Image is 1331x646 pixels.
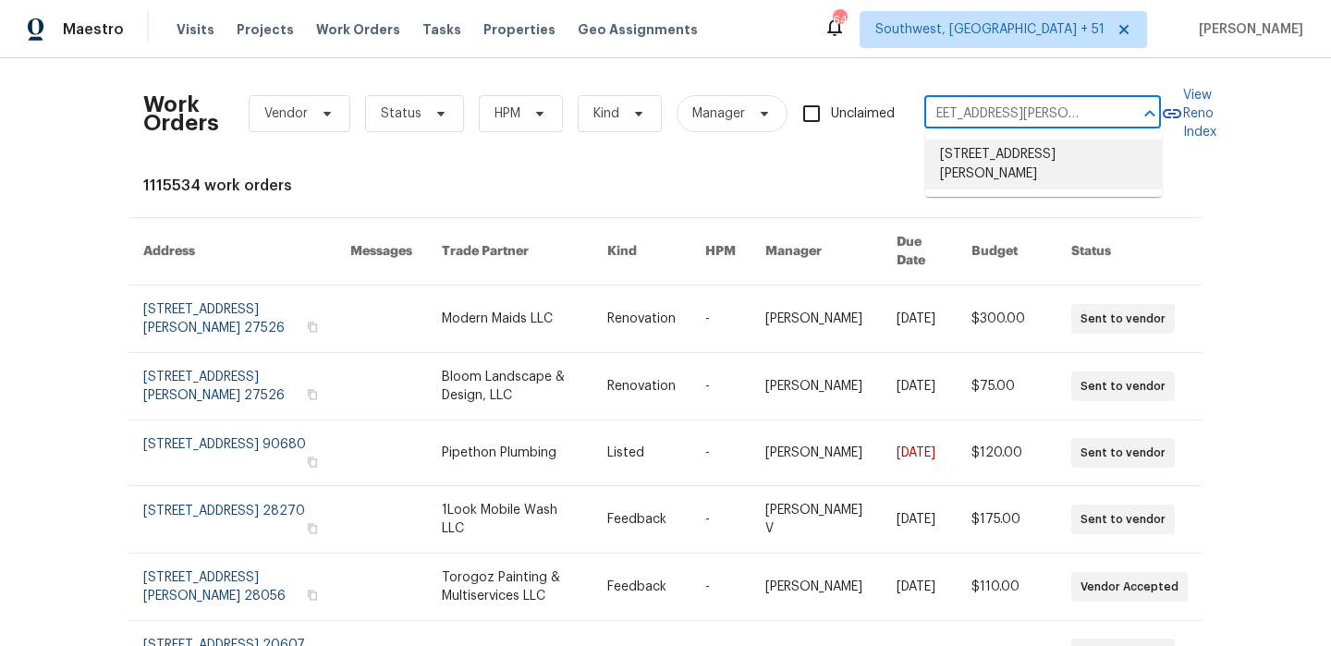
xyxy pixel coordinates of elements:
button: Copy Address [304,386,321,403]
td: Renovation [592,286,690,353]
span: Tasks [422,23,461,36]
td: [PERSON_NAME] V [751,486,882,554]
a: View Reno Index [1161,86,1216,141]
td: 1Look Mobile Wash LLC [427,486,592,554]
td: Feedback [592,486,690,554]
button: Copy Address [304,319,321,335]
h2: Work Orders [143,95,219,132]
td: [PERSON_NAME] [751,286,882,353]
th: Kind [592,218,690,286]
td: - [690,353,751,421]
th: Address [128,218,336,286]
td: [PERSON_NAME] [751,421,882,486]
div: 642 [833,11,846,30]
th: HPM [690,218,751,286]
span: Southwest, [GEOGRAPHIC_DATA] + 51 [875,20,1105,39]
span: Properties [483,20,556,39]
span: Vendor [264,104,308,123]
td: - [690,554,751,621]
span: Maestro [63,20,124,39]
span: Projects [237,20,294,39]
span: Unclaimed [831,104,895,124]
span: Manager [692,104,745,123]
div: 1115534 work orders [143,177,1188,195]
button: Copy Address [304,587,321,603]
td: - [690,486,751,554]
td: Pipethon Plumbing [427,421,592,486]
td: [PERSON_NAME] [751,554,882,621]
span: Visits [177,20,214,39]
td: - [690,286,751,353]
td: Modern Maids LLC [427,286,592,353]
button: Close [1137,101,1163,127]
th: Manager [751,218,882,286]
button: Copy Address [304,520,321,537]
td: - [690,421,751,486]
input: Enter in an address [924,100,1109,128]
td: Renovation [592,353,690,421]
td: [PERSON_NAME] [751,353,882,421]
th: Due Date [882,218,957,286]
span: HPM [495,104,520,123]
button: Copy Address [304,454,321,470]
th: Trade Partner [427,218,592,286]
th: Budget [957,218,1056,286]
td: Bloom Landscape & Design, LLC [427,353,592,421]
td: Listed [592,421,690,486]
li: [STREET_ADDRESS][PERSON_NAME] [925,140,1162,189]
span: Status [381,104,421,123]
td: Feedback [592,554,690,621]
span: [PERSON_NAME] [1191,20,1303,39]
td: Torogoz Painting & Multiservices LLC [427,554,592,621]
th: Status [1056,218,1203,286]
span: Work Orders [316,20,400,39]
th: Messages [336,218,427,286]
span: Geo Assignments [578,20,698,39]
span: Kind [593,104,619,123]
